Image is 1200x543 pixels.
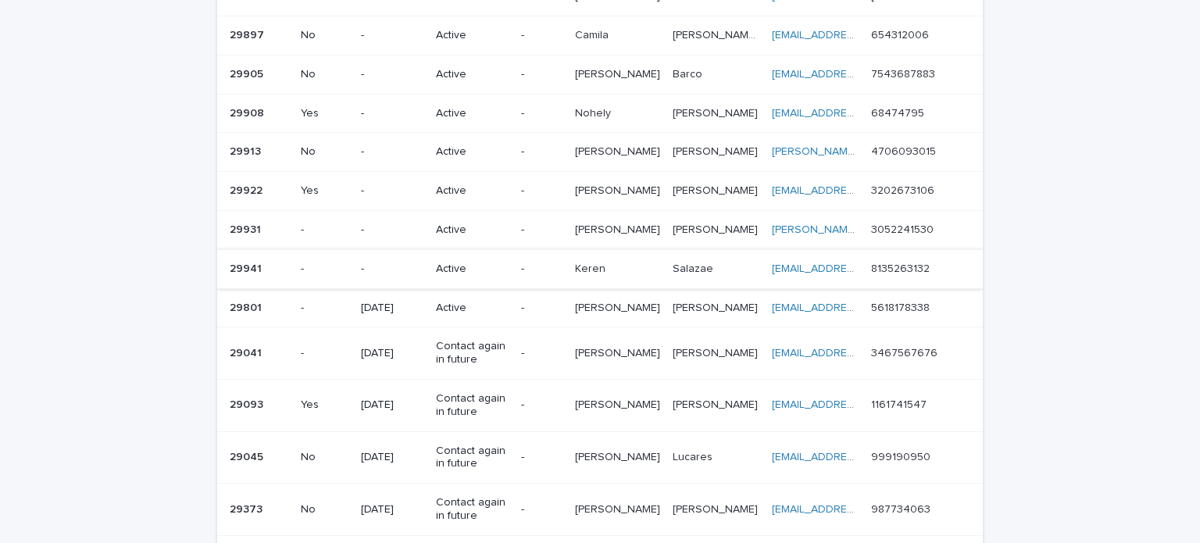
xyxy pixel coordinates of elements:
[436,145,509,159] p: Active
[301,451,349,464] p: No
[217,431,983,484] tr: 2904529045 No[DATE]Contact again in future-[PERSON_NAME][PERSON_NAME] LucaresLucares [EMAIL_ADDRE...
[217,16,983,55] tr: 2989729897 No-Active-CamilaCamila [PERSON_NAME] [PERSON_NAME][PERSON_NAME] [PERSON_NAME] [EMAIL_A...
[772,69,948,80] a: [EMAIL_ADDRESS][DOMAIN_NAME]
[673,142,761,159] p: [PERSON_NAME]
[217,133,983,172] tr: 2991329913 No-Active-[PERSON_NAME][PERSON_NAME] [PERSON_NAME][PERSON_NAME] [PERSON_NAME][EMAIL_AD...
[361,503,423,516] p: [DATE]
[361,223,423,237] p: -
[217,94,983,133] tr: 2990829908 Yes-Active-NohelyNohely [PERSON_NAME][PERSON_NAME] [EMAIL_ADDRESS][DOMAIN_NAME] 684747...
[301,503,349,516] p: No
[575,259,609,276] p: Keren
[217,288,983,327] tr: 2980129801 -[DATE]Active-[PERSON_NAME][PERSON_NAME] [PERSON_NAME][PERSON_NAME] [EMAIL_ADDRESS][DO...
[436,302,509,315] p: Active
[521,302,562,315] p: -
[301,184,349,198] p: Yes
[361,29,423,42] p: -
[301,68,349,81] p: No
[772,348,948,359] a: [EMAIL_ADDRESS][DOMAIN_NAME]
[230,448,266,464] p: 29045
[301,107,349,120] p: Yes
[673,448,716,464] p: Lucares
[230,500,266,516] p: 29373
[521,184,562,198] p: -
[772,146,1034,157] a: [PERSON_NAME][EMAIL_ADDRESS][DOMAIN_NAME]
[436,392,509,419] p: Contact again in future
[521,451,562,464] p: -
[871,448,934,464] p: 999190950
[436,223,509,237] p: Active
[673,220,761,237] p: [PERSON_NAME]
[436,107,509,120] p: Active
[673,344,761,360] p: [PERSON_NAME]
[575,448,663,464] p: [PERSON_NAME]
[436,445,509,471] p: Contact again in future
[575,142,663,159] p: [PERSON_NAME]
[521,263,562,276] p: -
[436,68,509,81] p: Active
[230,220,264,237] p: 29931
[301,145,349,159] p: No
[361,398,423,412] p: [DATE]
[575,395,663,412] p: [PERSON_NAME]
[230,26,267,42] p: 29897
[436,496,509,523] p: Contact again in future
[361,263,423,276] p: -
[230,298,265,315] p: 29801
[436,263,509,276] p: Active
[871,259,933,276] p: 8135263132
[217,379,983,431] tr: 2909329093 Yes[DATE]Contact again in future-[PERSON_NAME][PERSON_NAME] [PERSON_NAME][PERSON_NAME]...
[673,259,716,276] p: Salazae
[436,29,509,42] p: Active
[301,263,349,276] p: -
[772,302,948,313] a: [EMAIL_ADDRESS][DOMAIN_NAME]
[301,29,349,42] p: No
[230,344,265,360] p: 29041
[575,298,663,315] p: [PERSON_NAME]
[575,181,663,198] p: [PERSON_NAME]
[230,142,264,159] p: 29913
[521,107,562,120] p: -
[575,26,612,42] p: Camila
[230,65,266,81] p: 29905
[361,68,423,81] p: -
[575,104,614,120] p: Nohely
[673,500,761,516] p: [PERSON_NAME]
[673,65,705,81] p: Barco
[772,399,948,410] a: [EMAIL_ADDRESS][DOMAIN_NAME]
[361,145,423,159] p: -
[361,184,423,198] p: -
[673,395,761,412] p: [PERSON_NAME]
[301,302,349,315] p: -
[217,172,983,211] tr: 2992229922 Yes-Active-[PERSON_NAME][PERSON_NAME] [PERSON_NAME][PERSON_NAME] [EMAIL_ADDRESS][DOMAI...
[301,223,349,237] p: -
[521,398,562,412] p: -
[361,302,423,315] p: [DATE]
[575,344,663,360] p: [PERSON_NAME]
[217,210,983,249] tr: 2993129931 --Active-[PERSON_NAME][PERSON_NAME] [PERSON_NAME][PERSON_NAME] [PERSON_NAME][EMAIL_ADD...
[436,340,509,366] p: Contact again in future
[673,26,762,42] p: [PERSON_NAME] [PERSON_NAME]
[361,347,423,360] p: [DATE]
[772,224,1034,235] a: [PERSON_NAME][EMAIL_ADDRESS][DOMAIN_NAME]
[361,451,423,464] p: [DATE]
[521,503,562,516] p: -
[230,395,266,412] p: 29093
[521,68,562,81] p: -
[673,181,761,198] p: [PERSON_NAME]
[361,107,423,120] p: -
[772,263,948,274] a: [EMAIL_ADDRESS][DOMAIN_NAME]
[217,484,983,536] tr: 2937329373 No[DATE]Contact again in future-[PERSON_NAME][PERSON_NAME] [PERSON_NAME][PERSON_NAME] ...
[230,181,266,198] p: 29922
[673,298,761,315] p: [PERSON_NAME]
[301,398,349,412] p: Yes
[871,298,933,315] p: 5618178338
[772,504,948,515] a: [EMAIL_ADDRESS][DOMAIN_NAME]
[436,184,509,198] p: Active
[871,181,937,198] p: 3202673106
[521,29,562,42] p: -
[217,249,983,288] tr: 2994129941 --Active-KerenKeren SalazaeSalazae [EMAIL_ADDRESS][DOMAIN_NAME] 81352631328135263132
[521,347,562,360] p: -
[871,344,941,360] p: 3467567676
[871,65,938,81] p: 7543687883
[521,145,562,159] p: -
